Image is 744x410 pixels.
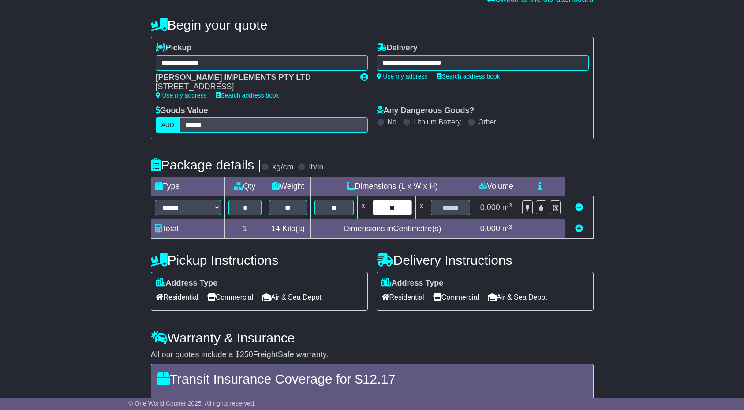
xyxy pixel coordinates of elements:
td: x [357,196,369,219]
a: Add new item [575,224,583,233]
span: m [502,224,512,233]
span: 250 [240,350,253,359]
h4: Package details | [151,158,262,172]
span: m [502,203,512,212]
label: Any Dangerous Goods? [377,106,475,116]
label: Address Type [381,278,444,288]
label: AUD [156,117,180,133]
td: Qty [224,177,265,196]
span: 0.000 [480,224,500,233]
span: Air & Sea Depot [262,290,322,304]
label: kg/cm [272,162,293,172]
a: Remove this item [575,203,583,212]
div: [PERSON_NAME] IMPLEMENTS PTY LTD [156,73,351,83]
td: Kilo(s) [265,219,311,239]
a: Search address book [216,92,279,99]
td: Dimensions (L x W x H) [310,177,474,196]
label: Pickup [156,43,192,53]
span: Commercial [207,290,253,304]
label: Other [479,118,496,126]
sup: 3 [509,223,512,230]
span: Commercial [433,290,479,304]
h4: Transit Insurance Coverage for $ [157,372,588,386]
span: 0.000 [480,203,500,212]
h4: Warranty & Insurance [151,331,594,345]
span: Residential [156,290,198,304]
h4: Begin your quote [151,18,594,32]
span: © One World Courier 2025. All rights reserved. [128,400,256,407]
span: Air & Sea Depot [488,290,547,304]
label: No [388,118,396,126]
label: Goods Value [156,106,208,116]
td: 1 [224,219,265,239]
td: Weight [265,177,311,196]
a: Search address book [437,73,500,80]
label: Address Type [156,278,218,288]
span: 14 [271,224,280,233]
h4: Delivery Instructions [377,253,594,267]
td: Total [151,219,224,239]
label: lb/in [309,162,323,172]
td: Dimensions in Centimetre(s) [310,219,474,239]
td: Volume [474,177,518,196]
label: Lithium Battery [414,118,461,126]
td: Type [151,177,224,196]
label: Delivery [377,43,418,53]
h4: Pickup Instructions [151,253,368,267]
a: Use my address [156,92,207,99]
td: x [416,196,427,219]
sup: 3 [509,202,512,209]
a: Use my address [377,73,428,80]
div: All our quotes include a $ FreightSafe warranty. [151,350,594,360]
div: [STREET_ADDRESS] [156,82,351,92]
span: Residential [381,290,424,304]
span: 12.17 [363,372,396,386]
